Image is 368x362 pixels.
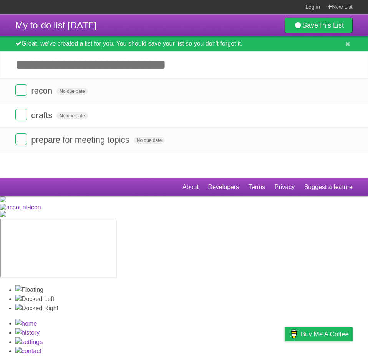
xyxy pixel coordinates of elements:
[15,84,27,96] label: Done
[15,347,41,356] img: Contact
[15,319,37,328] img: Home
[182,180,199,194] a: About
[56,88,88,95] span: No due date
[208,180,239,194] a: Developers
[301,327,349,341] span: Buy me a coffee
[15,285,43,295] img: Floating
[318,21,344,29] b: This List
[15,133,27,145] label: Done
[15,304,58,313] img: Docked Right
[288,327,299,341] img: Buy me a coffee
[15,328,40,337] img: History
[15,337,43,347] img: Settings
[134,137,165,144] span: No due date
[249,180,265,194] a: Terms
[56,112,88,119] span: No due date
[275,180,295,194] a: Privacy
[285,18,353,33] a: SaveThis List
[15,20,97,30] span: My to-do list [DATE]
[15,109,27,120] label: Done
[31,86,54,95] span: recon
[15,295,54,304] img: Docked Left
[31,110,54,120] span: drafts
[285,327,353,341] a: Buy me a coffee
[304,180,353,194] a: Suggest a feature
[31,135,131,145] span: prepare for meeting topics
